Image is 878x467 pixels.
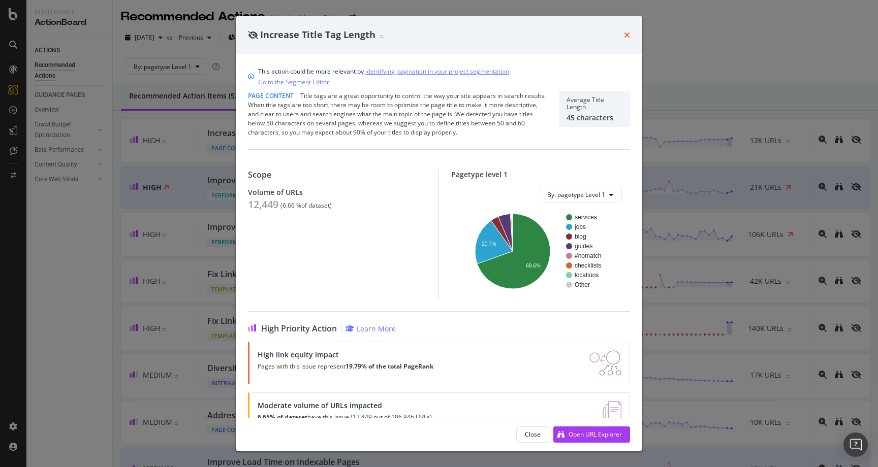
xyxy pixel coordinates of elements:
[280,202,332,209] div: ( 6.66 % of dataset )
[575,262,601,269] text: checklists
[248,66,630,87] div: info banner
[589,350,621,376] img: DDxVyA23.png
[843,432,868,457] div: Open Intercom Messenger
[261,324,337,333] span: High Priority Action
[236,16,642,451] div: modal
[258,414,432,421] p: have this issue (12,449 out of 186,946 URLs)
[547,190,605,199] span: By: pagetype Level 1
[575,243,592,250] text: guides
[575,252,602,259] text: #nomatch
[258,350,433,359] div: High link equity impact
[248,91,547,137] div: Title tags are a great opportunity to control the way your site appears in search results. When t...
[258,66,511,87] div: This action could be more relevant by .
[260,28,375,41] span: Increase Title Tag Length
[539,187,622,203] button: By: pagetype Level 1
[258,77,329,87] a: Go to the Segment Editor
[380,35,384,38] img: Equal
[248,31,258,39] div: eye-slash
[459,211,622,291] svg: A chart.
[516,426,549,443] button: Close
[575,214,597,221] text: services
[451,170,630,179] div: Pagetype level 1
[624,28,630,42] div: times
[258,363,433,370] p: Pages with this issue represent
[248,188,426,196] div: Volume of URLs
[365,66,509,77] a: identifying pagination in your project segmentation
[569,430,622,439] div: Open URL Explorer
[482,241,496,246] text: 20.7%
[295,91,299,100] span: |
[346,324,396,333] a: Learn More
[248,170,426,180] div: Scope
[603,401,621,426] img: e5DMFwAAAABJRU5ErkJggg==
[258,401,432,410] div: Moderate volume of URLs impacted
[258,413,307,421] strong: 6.65% of dataset
[346,362,433,371] strong: 19.79% of the total PageRank
[575,233,586,240] text: blog
[567,113,622,122] div: 45 characters
[574,223,586,230] text: jobs
[575,281,590,288] text: Other
[567,96,622,111] div: Average Title Length
[526,263,540,269] text: 69.6%
[248,91,294,100] span: Page Content
[248,198,278,211] div: 12,449
[357,324,396,333] div: Learn More
[553,426,630,443] button: Open URL Explorer
[525,430,541,439] div: Close
[575,272,599,279] text: locations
